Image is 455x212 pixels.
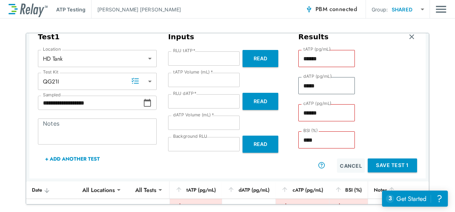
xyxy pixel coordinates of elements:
img: Warning [176,202,184,211]
label: Location [43,47,61,52]
label: dATP (pg/mL) [303,74,332,79]
label: RLU dATP [173,91,196,96]
img: Warning [282,202,290,211]
div: cATP (pg/mL) [281,186,323,194]
h3: Inputs [168,32,287,41]
div: Notes [374,186,407,194]
button: Save Test 1 [368,158,417,172]
div: [DATE] 11:43 AM [32,204,72,211]
label: BSI (%) [303,128,318,133]
input: Choose date, selected date is Sep 5, 2025 [38,96,143,110]
div: dATP (pg/mL) [227,186,270,194]
p: Group: [372,6,388,13]
label: Sampled [43,92,61,97]
div: HD Tank [38,51,157,66]
div: BSI (%) [335,186,362,194]
label: RLU tATP [173,48,195,53]
div: tATP (pg/mL) [175,186,216,194]
div: All Locations [77,183,120,197]
p: [PERSON_NAME] [PERSON_NAME] [97,6,181,13]
button: Read [243,50,278,67]
div: 150608 [186,204,216,211]
div: All Tests [130,183,161,197]
button: PBM connected [303,2,360,16]
p: ATP Testing [56,6,85,13]
span: connected [329,5,357,13]
img: Connected Icon [305,6,313,13]
h3: Test 1 [38,32,157,41]
img: Warning [335,202,344,211]
iframe: Resource center [382,191,448,207]
label: cATP (pg/mL) [303,101,332,106]
label: Test Kit [43,70,59,75]
th: Date [26,181,77,199]
img: Drawer Icon [436,2,446,16]
label: dATP Volume (mL) [173,112,214,117]
button: Cancel [337,158,365,173]
label: tATP (pg/mL) [303,47,331,52]
label: Background RLU [173,134,207,139]
div: 120155 [292,204,323,211]
button: + Add Another Test [38,150,107,167]
button: Read [243,136,278,153]
h3: Results [298,32,329,41]
label: tATP Volume (mL) [173,70,213,75]
button: Read [243,93,278,110]
button: Main menu [436,2,446,16]
span: PBM [315,4,357,14]
div: 20.2 [346,204,362,211]
img: Remove [408,33,415,40]
div: QG21I [38,74,157,89]
img: LuminUltra Relay [9,2,48,17]
div: 30453 [228,204,270,211]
